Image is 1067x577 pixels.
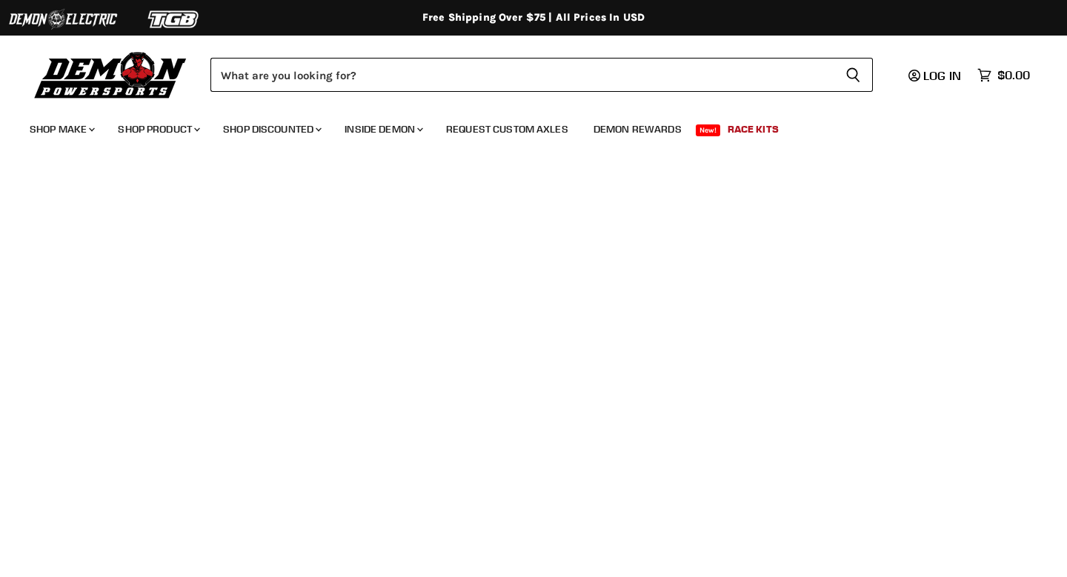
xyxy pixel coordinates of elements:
a: Demon Rewards [582,114,693,144]
a: Shop Make [19,114,104,144]
span: New! [696,124,721,136]
a: Shop Discounted [212,114,330,144]
a: $0.00 [970,64,1037,86]
input: Search [210,58,834,92]
img: TGB Logo 2 [119,5,230,33]
a: Inside Demon [333,114,432,144]
a: Request Custom Axles [435,114,579,144]
button: Search [834,58,873,92]
a: Log in [902,69,970,82]
form: Product [210,58,873,92]
img: Demon Powersports [30,48,192,101]
span: Log in [923,68,961,83]
ul: Main menu [19,108,1026,144]
span: $0.00 [997,68,1030,82]
img: Demon Electric Logo 2 [7,5,119,33]
a: Race Kits [717,114,790,144]
a: Shop Product [107,114,209,144]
